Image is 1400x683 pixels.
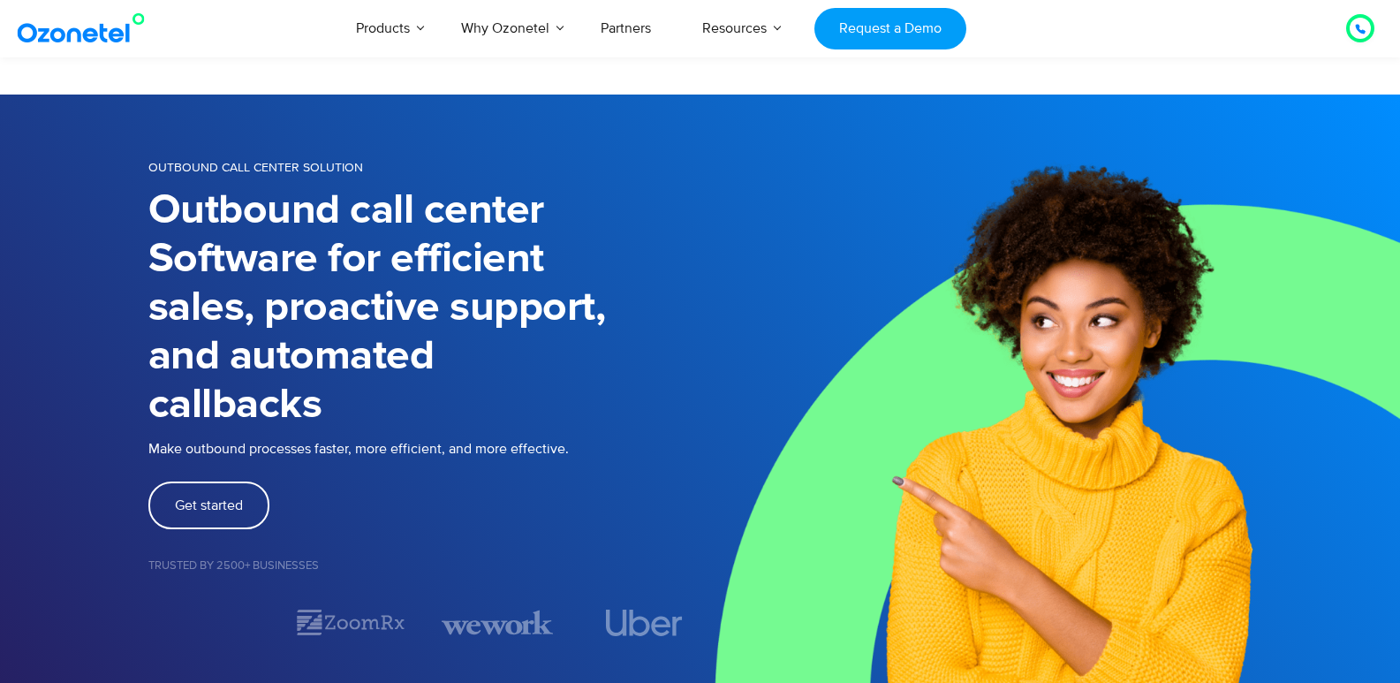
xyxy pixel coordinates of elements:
[295,607,406,638] img: zoomrx
[295,607,406,638] div: 2 / 7
[442,607,553,638] div: 3 / 7
[606,610,683,636] img: uber
[148,438,700,459] p: Make outbound processes faster, more efficient, and more effective.
[588,610,700,636] div: 4 / 7
[148,607,700,638] div: Image Carousel
[175,498,243,512] span: Get started
[442,607,553,638] img: wework
[148,186,700,429] h1: Outbound call center Software for efficient sales, proactive support, and automated callbacks
[148,160,363,175] span: OUTBOUND CALL CENTER SOLUTION
[814,8,965,49] a: Request a Demo
[148,482,269,529] a: Get started
[148,560,700,572] h5: Trusted by 2500+ Businesses
[148,612,260,634] div: 1 / 7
